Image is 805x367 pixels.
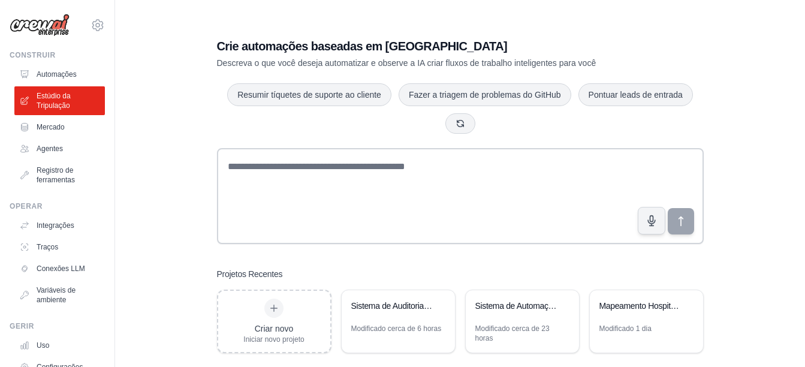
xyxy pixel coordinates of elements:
a: Uso [14,336,105,355]
div: Criar novo [243,323,304,335]
a: Registro de ferramentas [14,161,105,189]
div: Operar [10,201,105,211]
a: Traços [14,237,105,257]
font: Variáveis de ambiente [37,285,100,305]
div: Modificado 1 dia [599,324,652,333]
h3: Projetos Recentes [217,268,283,280]
button: Resumir tíquetes de suporte ao cliente [227,83,391,106]
button: Pontuar leads de entrada [578,83,693,106]
a: Integrações [14,216,105,235]
div: Construir [10,50,105,60]
a: Conexões LLM [14,259,105,278]
h1: Crie automações baseadas em [GEOGRAPHIC_DATA] [217,38,620,55]
a: Estúdio da Tripulação [14,86,105,115]
font: Registro de ferramentas [37,166,100,185]
div: Gerir [10,321,105,331]
font: Automações [37,70,77,79]
button: Get new suggestions [445,113,475,134]
a: Variáveis de ambiente [14,281,105,309]
font: Mercado [37,122,65,132]
div: Modificado cerca de 6 horas [351,324,442,333]
font: Agentes [37,144,63,154]
div: Sistema de Automação Completo FLOWS + CREWS Hospitalar [475,300,557,312]
a: Automações [14,65,105,84]
div: Iniciar novo projeto [243,335,304,344]
font: Estúdio da Tripulação [37,91,100,110]
font: Conexões LLM [37,264,85,273]
font: Integrações [37,221,74,230]
a: Mercado [14,118,105,137]
button: Fazer a triagem de problemas do GitHub [399,83,571,106]
button: Click to speak your automation idea [638,207,665,234]
p: Descreva o que você deseja automatizar e observe a IA criar fluxos de trabalho inteligentes para ... [217,57,620,69]
div: Sistema de Auditoria Crítica Hospitalar - Excelência Operacional [351,300,433,312]
div: Modificado cerca de 23 horas [475,324,569,343]
img: Logotipo [10,14,70,37]
div: Mapeamento Hospitalar - Análise Inteligente de Instituições de Saúde [599,300,682,312]
font: Traços [37,242,58,252]
font: Uso [37,341,49,350]
a: Agentes [14,139,105,158]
